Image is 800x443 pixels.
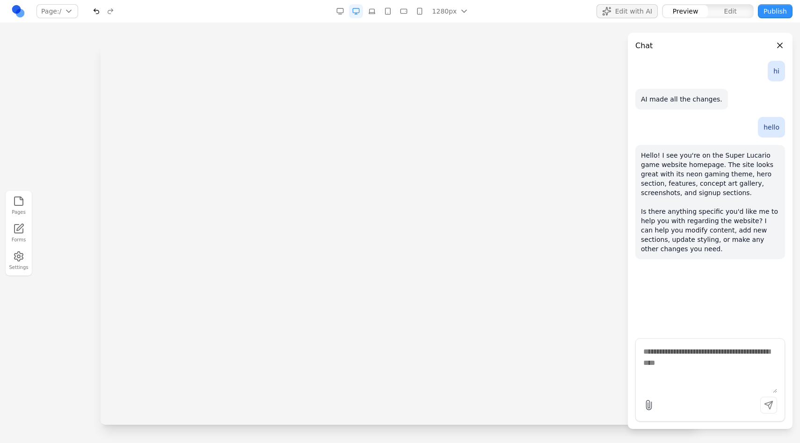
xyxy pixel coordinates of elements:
[764,123,779,132] p: hello
[483,7,591,26] button: Sign Up for Updates
[635,40,653,51] h3: Chat
[120,277,479,322] p: Embark on an epic adventure through mystical realms. Experience breathtaking storytelling, stunni...
[7,7,122,26] a: SLSuper Lucario
[448,11,468,22] a: About
[413,11,433,22] a: Home
[8,221,29,245] a: Forms
[7,7,26,26] div: SL
[758,4,793,18] button: Publish
[773,66,779,76] p: hi
[32,9,122,24] span: Super Lucario
[775,40,785,51] button: Close panel
[643,399,655,411] label: Attach file
[303,344,404,372] button: Get Early Access
[8,194,29,218] button: Pages
[30,217,569,262] h1: Super Lucario
[724,7,737,16] span: Edit
[240,73,359,192] img: Neon gaming controller with blue and pink glow effects
[8,249,29,273] button: Settings
[641,94,722,104] p: AI made all the changes.
[641,151,779,254] p: Hello! I see you're on the Super Lucario game website homepage. The site looks great with its neo...
[36,4,78,18] button: Page:/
